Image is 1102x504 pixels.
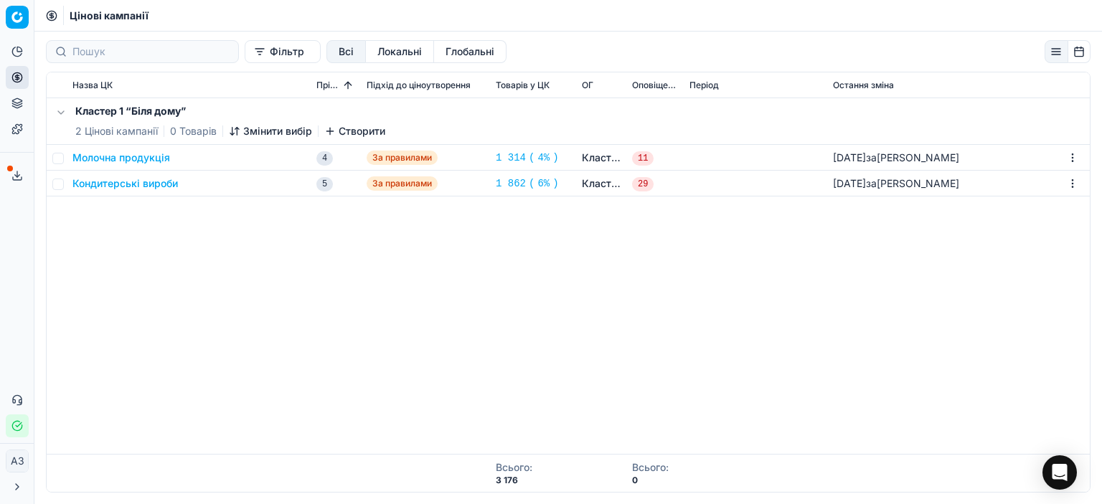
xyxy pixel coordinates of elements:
[229,124,312,138] button: Змінити вибір
[70,9,149,23] nav: хлібні крихти
[70,9,149,23] span: Цінові кампанії
[434,40,507,63] button: глобальний
[632,461,666,473] font: Всього
[496,151,559,165] a: 1 314(4%)
[339,125,385,137] font: Створити
[552,178,558,189] font: )
[6,450,29,472] button: АЗ
[245,40,321,63] button: Фільтр
[666,461,669,473] font: :
[496,475,518,485] font: 3 176
[529,178,534,189] font: (
[326,40,366,63] button: всі
[243,125,312,137] font: Змінити вибір
[537,152,550,163] font: 4%
[496,176,559,191] a: 1 862(6%)
[638,153,648,163] font: 11
[372,178,432,189] font: За правилами
[529,461,532,473] font: :
[366,40,434,63] button: місцевий
[632,80,683,90] font: Оповіщення
[85,125,158,137] font: Цінові кампанії
[537,178,550,189] font: 6%
[552,152,558,163] font: )
[638,179,648,189] font: 29
[72,151,170,163] font: Молочна продукція
[877,151,959,163] font: [PERSON_NAME]
[377,45,422,57] font: Локальні
[866,151,877,163] font: за
[582,151,621,165] a: Кластер 1 “Біля дому”
[341,78,355,92] button: Сортовано за Пріоритетом за зростанням
[72,176,178,191] button: Кондитерські вироби
[833,177,866,189] font: [DATE]
[75,125,82,137] font: 2
[316,80,359,90] font: Пріоритет
[179,125,217,137] font: Товарів
[324,124,385,138] button: Створити
[496,178,526,189] font: 1 862
[72,177,178,189] font: Кондитерські вироби
[322,179,327,189] font: 5
[322,153,327,163] font: 4
[367,80,471,90] font: Підхід до ціноутворення
[582,80,593,90] font: ОГ
[1042,455,1077,490] div: Відкрити Intercom Messenger
[496,80,550,90] font: Товарів у ЦК
[529,152,534,163] font: (
[11,455,24,467] font: АЗ
[339,45,354,57] font: Всі
[372,152,432,163] font: За правилами
[833,80,894,90] font: Остання зміна
[582,176,621,191] a: Кластер 1 “Біля дому”
[866,177,877,189] font: за
[833,151,866,163] font: [DATE]
[632,475,638,485] font: 0
[170,125,176,137] font: 0
[689,80,719,90] font: Період
[75,105,186,117] font: Кластер 1 “Біля дому”
[270,45,304,57] font: Фільтр
[72,151,170,165] button: Молочна продукція
[496,461,529,473] font: Всього
[72,80,113,90] font: Назва ЦК
[582,177,693,189] font: Кластер 1 “Біля дому”
[877,177,959,189] font: [PERSON_NAME]
[446,45,494,57] font: Глобальні
[582,151,693,163] font: Кластер 1 “Біля дому”
[72,44,230,59] input: Пошук
[496,152,526,163] font: 1 314
[70,9,149,22] font: Цінові кампанії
